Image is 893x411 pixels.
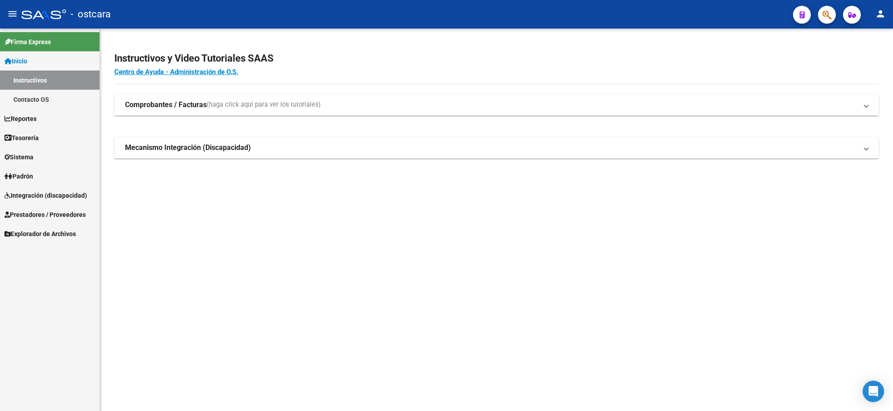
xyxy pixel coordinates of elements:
[125,143,251,153] strong: Mecanismo Integración (Discapacidad)
[125,100,207,110] strong: Comprobantes / Facturas
[4,171,33,181] span: Padrón
[207,100,321,110] span: (haga click aquí para ver los tutoriales)
[4,210,86,220] span: Prestadores / Proveedores
[4,133,39,143] span: Tesorería
[875,8,886,19] mat-icon: person
[4,191,87,200] span: Integración (discapacidad)
[4,229,76,239] span: Explorador de Archivos
[7,8,18,19] mat-icon: menu
[114,68,238,76] a: Centro de Ayuda - Administración de O.S.
[114,50,879,67] h2: Instructivos y Video Tutoriales SAAS
[114,94,879,116] mat-expansion-panel-header: Comprobantes / Facturas(haga click aquí para ver los tutoriales)
[114,137,879,158] mat-expansion-panel-header: Mecanismo Integración (Discapacidad)
[4,37,51,47] span: Firma Express
[863,381,884,402] div: Open Intercom Messenger
[4,152,33,162] span: Sistema
[71,4,111,24] span: - ostcara
[4,56,27,66] span: Inicio
[4,114,37,124] span: Reportes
